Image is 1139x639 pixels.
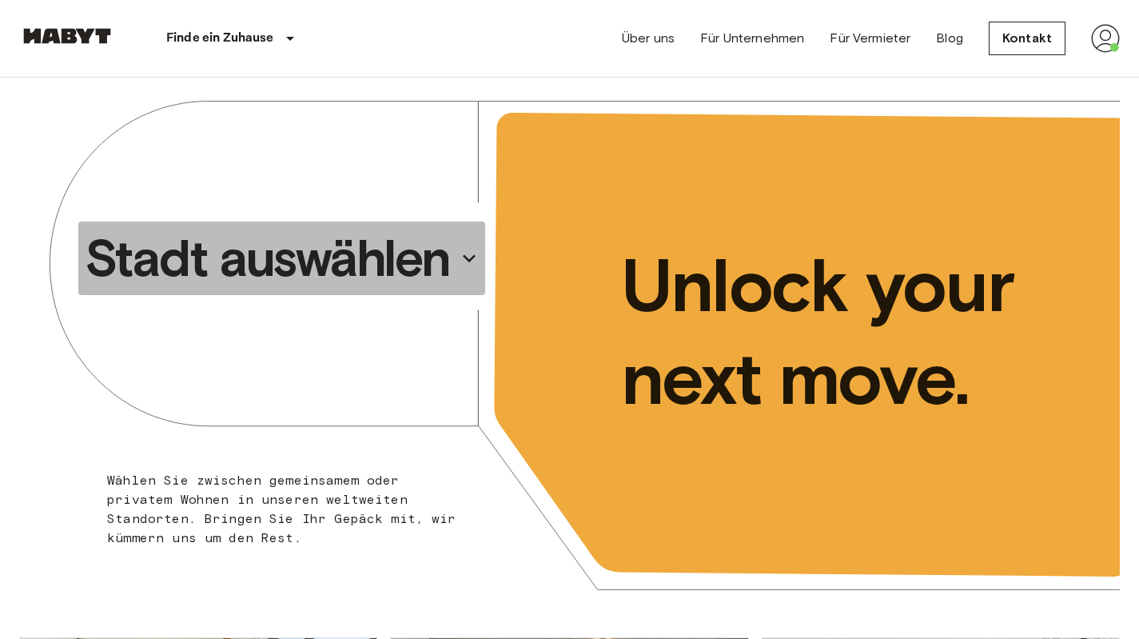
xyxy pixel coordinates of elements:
p: Unlock your next move. [621,239,1095,425]
a: Blog [936,29,963,48]
a: Über uns [622,29,675,48]
a: Kontakt [989,22,1065,55]
button: Stadt auswählen [78,222,485,295]
p: Stadt auswählen [85,226,450,290]
p: Wählen Sie zwischen gemeinsamem oder privatem Wohnen in unseren weltweiten Standorten. Bringen Si... [107,471,470,548]
img: avatar [1091,24,1120,53]
a: Für Vermieter [830,29,910,48]
a: Für Unternehmen [700,29,804,48]
img: Habyt [19,28,115,44]
p: Finde ein Zuhause [166,29,274,48]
